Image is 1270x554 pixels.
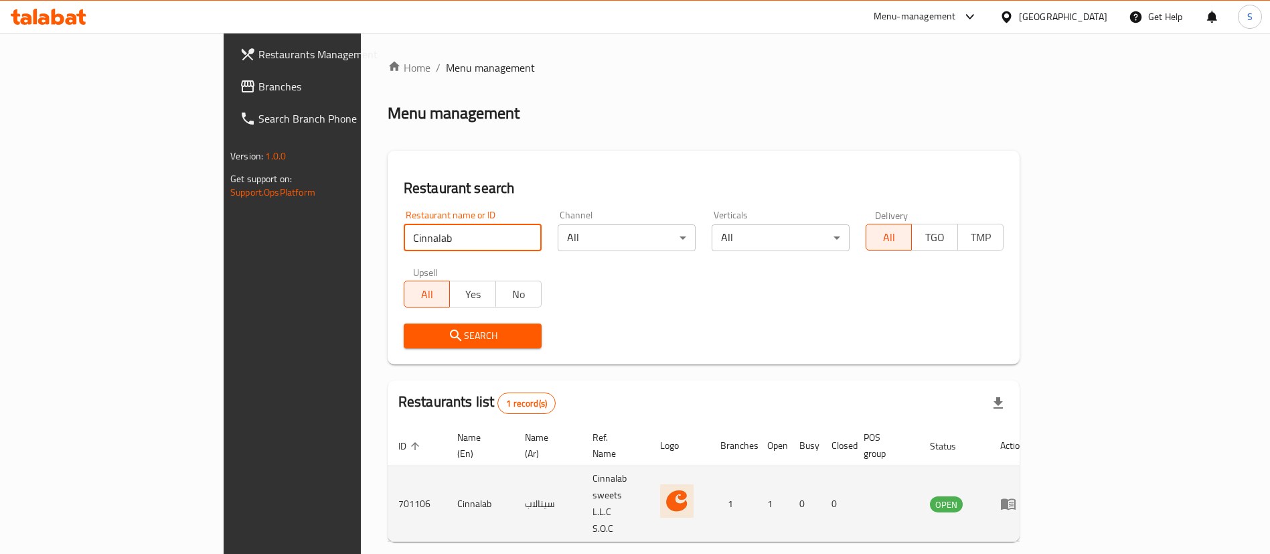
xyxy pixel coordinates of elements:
nav: breadcrumb [388,60,1020,76]
span: Version: [230,147,263,165]
span: Get support on: [230,170,292,188]
span: 1.0.0 [265,147,286,165]
div: OPEN [930,496,963,512]
span: TGO [917,228,952,247]
span: Ref. Name [592,429,633,462]
span: POS group [864,429,903,462]
span: All [872,228,906,247]
th: Logo [649,425,710,466]
th: Action [989,425,1036,466]
button: TMP [957,224,1004,251]
button: Yes [449,281,495,307]
button: All [404,281,450,307]
span: ID [398,438,424,454]
div: All [558,224,696,251]
h2: Menu management [388,102,520,124]
td: Cinnalab [447,466,514,542]
label: Upsell [413,267,438,277]
th: Branches [710,425,757,466]
td: 0 [789,466,821,542]
span: Menu management [446,60,535,76]
td: 0 [821,466,853,542]
td: سينالاب [514,466,582,542]
span: OPEN [930,497,963,512]
li: / [436,60,441,76]
button: Search [404,324,542,348]
input: Search for restaurant name or ID.. [404,224,542,251]
span: TMP [963,228,998,247]
th: Closed [821,425,853,466]
th: Open [757,425,789,466]
a: Branches [229,70,436,102]
span: S [1247,9,1253,24]
table: enhanced table [388,425,1036,542]
span: Yes [455,285,490,304]
th: Busy [789,425,821,466]
span: Branches [258,78,425,94]
td: 1 [710,466,757,542]
td: 1 [757,466,789,542]
div: All [712,224,850,251]
span: Status [930,438,973,454]
span: No [501,285,536,304]
label: Delivery [875,210,908,220]
a: Search Branch Phone [229,102,436,135]
span: 1 record(s) [498,397,555,410]
span: Restaurants Management [258,46,425,62]
h2: Restaurants list [398,392,556,414]
td: Cinnalab sweets L.L.C S.O.C [582,466,649,542]
div: Export file [982,387,1014,419]
h2: Restaurant search [404,178,1004,198]
button: All [866,224,912,251]
img: Cinnalab [660,484,694,518]
a: Restaurants Management [229,38,436,70]
span: Name (Ar) [525,429,566,462]
button: No [495,281,542,307]
span: Name (En) [457,429,498,462]
div: [GEOGRAPHIC_DATA] [1019,9,1107,24]
a: Support.OpsPlatform [230,184,315,201]
span: All [410,285,445,304]
span: Search [414,328,531,344]
div: Menu-management [874,9,956,25]
span: Search Branch Phone [258,111,425,127]
button: TGO [911,224,957,251]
